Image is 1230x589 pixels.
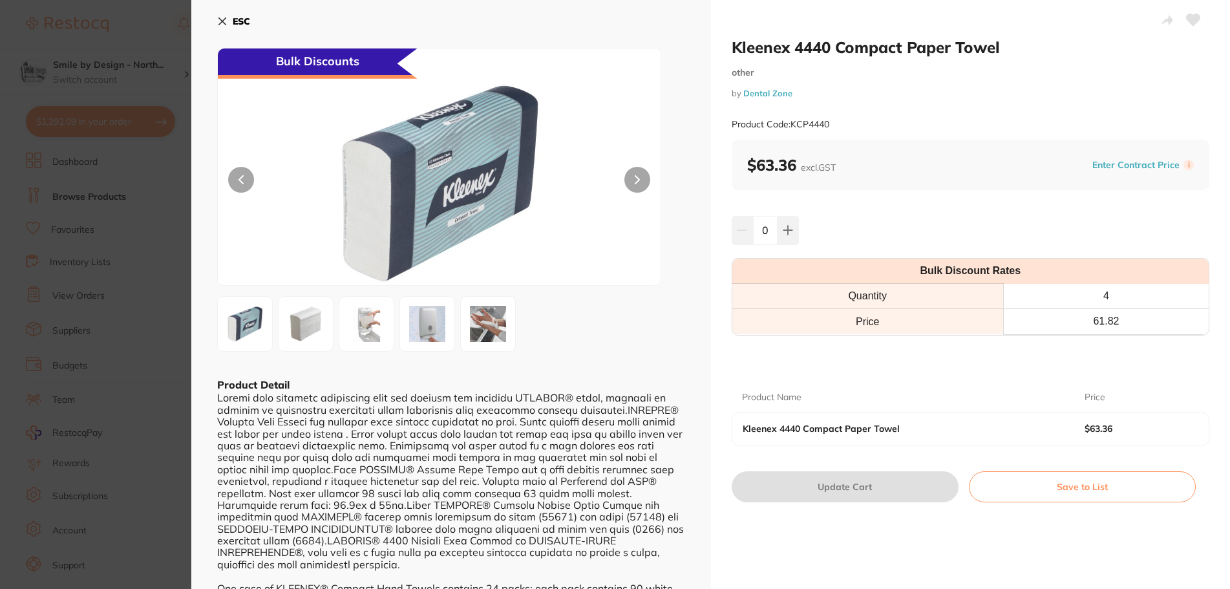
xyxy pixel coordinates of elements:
[1088,159,1183,171] button: Enter Contract Price
[1085,423,1187,434] b: $63.36
[343,301,390,347] img: MDhfbS5qcGc
[732,37,1210,57] h2: Kleenex 4440 Compact Paper Towel
[217,378,290,391] b: Product Detail
[743,423,1050,434] b: Kleenex 4440 Compact Paper Towel
[743,88,792,98] a: Dental Zone
[1183,160,1194,170] label: i
[233,16,250,27] b: ESC
[465,301,511,347] img: MDNfbS5qcGc
[801,162,836,173] span: excl. GST
[306,81,572,285] img: MTBfbS5qcGc
[282,301,329,347] img: MDRfbS5qcGc
[732,89,1210,98] small: by
[969,471,1196,502] button: Save to List
[732,67,1210,78] small: other
[747,155,836,175] b: $63.36
[732,119,829,130] small: Product Code: KCP4440
[732,309,1004,334] td: Price
[732,284,1004,309] th: Quantity
[742,391,801,404] p: Product Name
[732,259,1209,284] th: Bulk Discount Rates
[222,301,268,347] img: MTBfbS5qcGc
[1003,284,1209,309] th: 4
[732,471,959,502] button: Update Cart
[404,301,451,347] img: MDZfbS5qcGc
[1085,391,1105,404] p: Price
[1003,309,1209,334] th: 61.82
[218,48,417,79] div: Bulk Discounts
[217,10,250,32] button: ESC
